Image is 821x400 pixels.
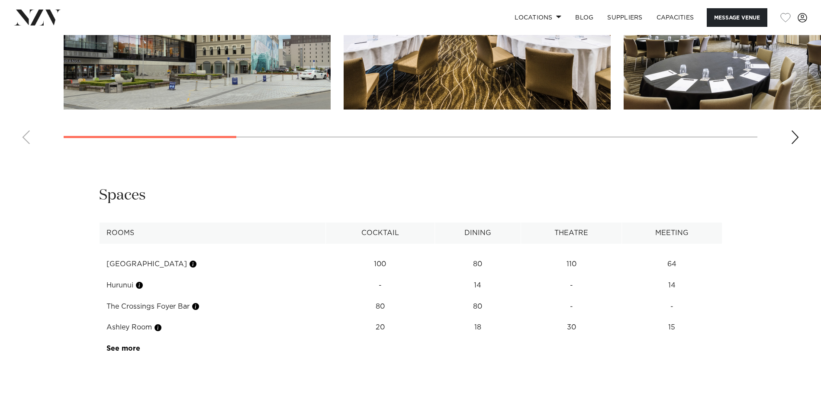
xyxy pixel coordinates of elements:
[435,223,521,244] th: Dining
[325,275,435,296] td: -
[521,223,622,244] th: Theatre
[325,296,435,317] td: 80
[435,254,521,275] td: 80
[14,10,61,25] img: nzv-logo.png
[99,275,325,296] td: Hurunui
[707,8,767,27] button: Message Venue
[521,317,622,338] td: 30
[325,254,435,275] td: 100
[435,317,521,338] td: 18
[521,254,622,275] td: 110
[99,317,325,338] td: Ashley Room
[99,223,325,244] th: Rooms
[622,275,722,296] td: 14
[99,296,325,317] td: The Crossings Foyer Bar
[325,223,435,244] th: Cocktail
[508,8,568,27] a: Locations
[622,317,722,338] td: 15
[435,275,521,296] td: 14
[600,8,649,27] a: SUPPLIERS
[622,223,722,244] th: Meeting
[325,317,435,338] td: 20
[650,8,701,27] a: Capacities
[622,296,722,317] td: -
[99,254,325,275] td: [GEOGRAPHIC_DATA]
[622,254,722,275] td: 64
[521,275,622,296] td: -
[521,296,622,317] td: -
[568,8,600,27] a: BLOG
[99,186,146,205] h2: Spaces
[435,296,521,317] td: 80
